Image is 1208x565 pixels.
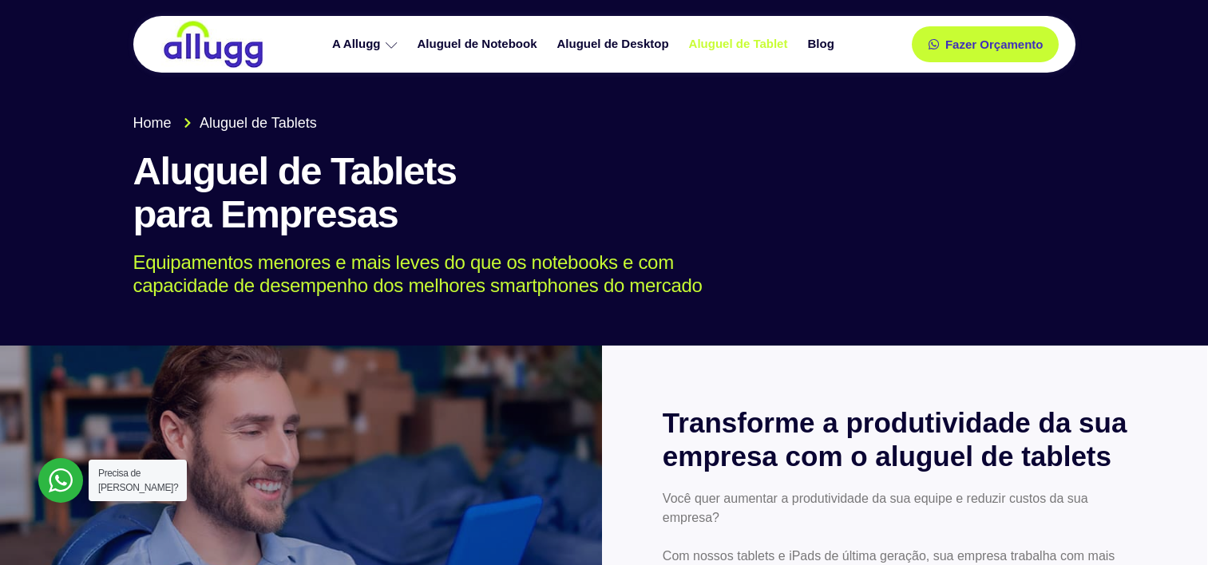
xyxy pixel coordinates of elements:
[799,30,846,58] a: Blog
[133,113,172,134] span: Home
[663,406,1147,473] h2: Transforme a produtividade da sua empresa com o aluguel de tablets
[410,30,549,58] a: Aluguel de Notebook
[324,30,410,58] a: A Allugg
[133,251,1052,298] p: Equipamentos menores e mais leves do que os notebooks e com capacidade de desempenho dos melhores...
[681,30,800,58] a: Aluguel de Tablet
[98,468,178,493] span: Precisa de [PERSON_NAME]?
[196,113,317,134] span: Aluguel de Tablets
[912,26,1059,62] a: Fazer Orçamento
[549,30,681,58] a: Aluguel de Desktop
[945,38,1044,50] span: Fazer Orçamento
[161,20,265,69] img: locação de TI é Allugg
[133,150,1075,236] h1: Aluguel de Tablets para Empresas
